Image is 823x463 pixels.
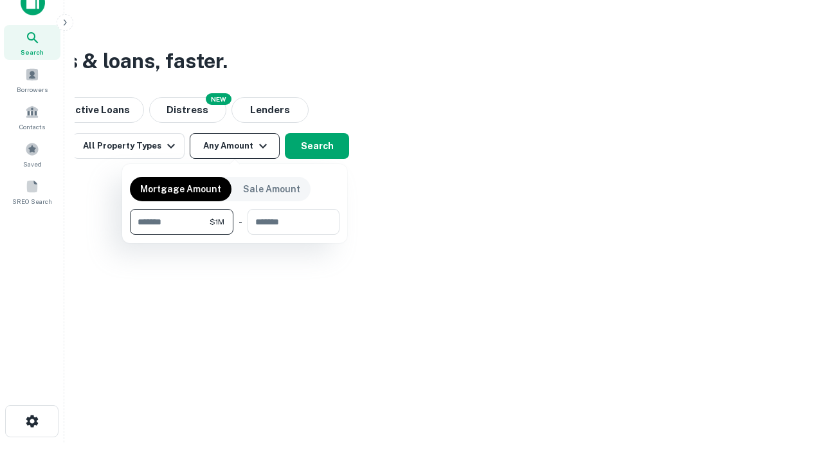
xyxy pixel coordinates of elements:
span: $1M [210,216,224,228]
p: Sale Amount [243,182,300,196]
iframe: Chat Widget [759,360,823,422]
p: Mortgage Amount [140,182,221,196]
div: - [239,209,242,235]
